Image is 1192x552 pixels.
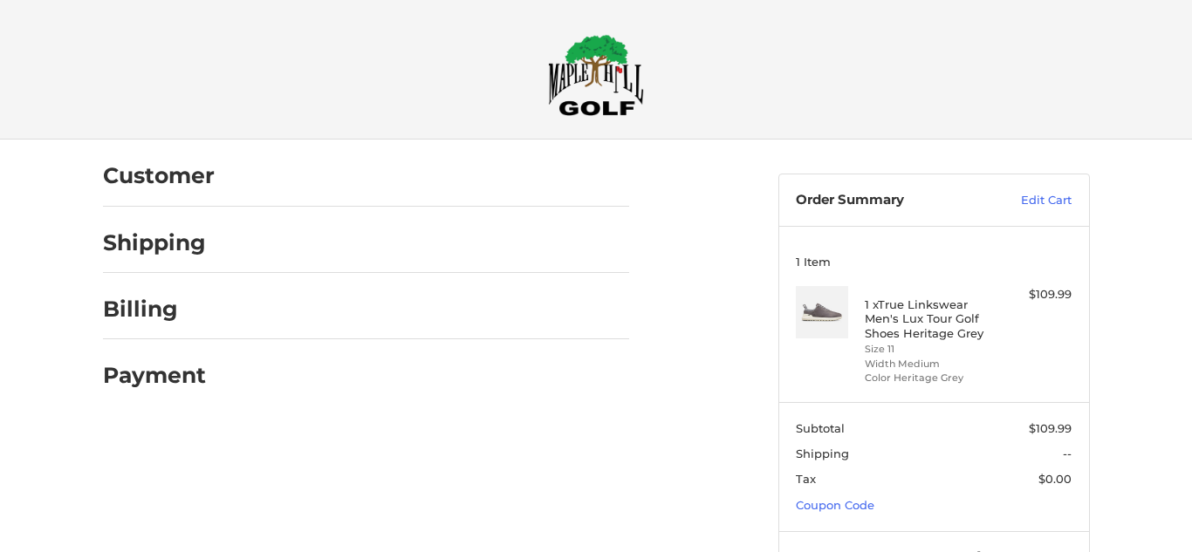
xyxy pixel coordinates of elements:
li: Color Heritage Grey [865,371,998,385]
h3: 1 Item [796,255,1072,269]
iframe: Gorgias live chat messenger [17,477,208,535]
h3: Order Summary [796,192,983,209]
span: Tax [796,472,816,486]
h2: Shipping [103,229,206,256]
span: Subtotal [796,421,845,435]
li: Size 11 [865,342,998,357]
span: -- [1063,446,1072,460]
h2: Customer [103,162,215,189]
h2: Billing [103,296,205,323]
span: $0.00 [1038,472,1072,486]
a: Edit Cart [983,192,1072,209]
span: $109.99 [1029,421,1072,435]
img: Maple Hill Golf [548,34,644,116]
li: Width Medium [865,357,998,371]
span: Shipping [796,446,849,460]
h2: Payment [103,362,206,389]
div: $109.99 [1003,286,1072,303]
h4: 1 x True Linkswear Men's Lux Tour Golf Shoes Heritage Grey [865,297,998,340]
